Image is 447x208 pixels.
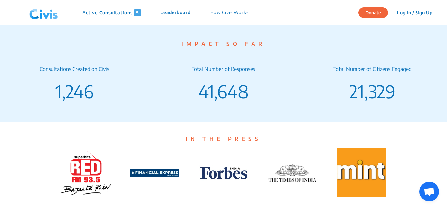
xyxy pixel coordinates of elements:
[268,163,317,183] img: TOI logo
[358,9,393,15] a: Donate
[393,8,437,18] button: Log In / Sign Up
[130,169,179,177] img: Financial-Express-Logo
[149,65,298,73] p: Total Number of Responses
[199,165,248,181] img: Forbes logo
[337,148,386,197] img: Mint logo
[130,169,179,177] a: Financial-Express-Logo
[210,9,249,16] p: How Civis Works
[27,3,61,23] img: navlogo.png
[160,9,191,16] p: Leaderboard
[419,182,439,201] div: Open chat
[149,78,298,104] p: 41,648
[82,9,141,16] p: Active Consultations
[358,7,388,18] button: Donate
[298,65,447,73] p: Total Number of Citizens Engaged
[134,9,141,16] span: 5
[298,78,447,104] p: 21,329
[61,151,111,195] img: Red FM logo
